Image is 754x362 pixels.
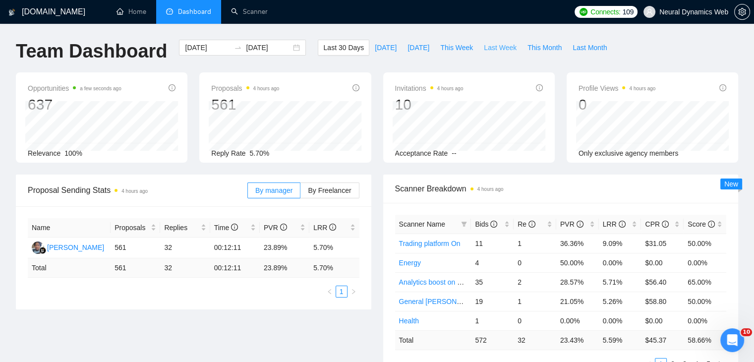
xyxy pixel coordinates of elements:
[369,40,402,56] button: [DATE]
[437,86,464,91] time: 4 hours ago
[580,8,587,16] img: upwork-logo.png
[720,328,744,352] iframe: Intercom live chat
[234,44,242,52] span: swap-right
[471,234,514,253] td: 11
[348,286,359,298] li: Next Page
[641,311,684,330] td: $0.00
[8,4,15,20] img: logo
[231,7,268,16] a: searchScanner
[641,253,684,272] td: $0.00
[111,258,160,278] td: 561
[514,330,556,350] td: 32
[169,84,175,91] span: info-circle
[599,330,641,350] td: 5.59 %
[556,311,599,330] td: 0.00%
[719,84,726,91] span: info-circle
[395,95,464,114] div: 10
[662,221,669,228] span: info-circle
[336,286,348,298] li: 1
[641,330,684,350] td: $ 45.37
[250,149,270,157] span: 5.70%
[471,330,514,350] td: 572
[246,42,291,53] input: End date
[527,42,562,53] span: This Month
[28,149,60,157] span: Relevance
[471,272,514,292] td: 35
[375,42,397,53] span: [DATE]
[599,272,641,292] td: 5.71%
[160,238,210,258] td: 32
[111,218,160,238] th: Proposals
[185,42,230,53] input: Start date
[160,258,210,278] td: 32
[28,218,111,238] th: Name
[164,222,198,233] span: Replies
[599,292,641,311] td: 5.26%
[536,84,543,91] span: info-circle
[708,221,715,228] span: info-circle
[329,224,336,231] span: info-circle
[556,234,599,253] td: 36.36%
[313,224,336,232] span: LRR
[395,149,448,157] span: Acceptance Rate
[471,311,514,330] td: 1
[308,186,351,194] span: By Freelancer
[234,44,242,52] span: to
[348,286,359,298] button: right
[514,311,556,330] td: 0
[514,272,556,292] td: 2
[556,292,599,311] td: 21.05%
[116,7,146,16] a: homeHome
[253,86,280,91] time: 4 hours ago
[80,86,121,91] time: a few seconds ago
[522,40,567,56] button: This Month
[577,221,583,228] span: info-circle
[327,289,333,295] span: left
[556,330,599,350] td: 23.43 %
[579,149,679,157] span: Only exclusive agency members
[684,330,726,350] td: 58.66 %
[684,292,726,311] td: 50.00%
[599,311,641,330] td: 0.00%
[32,243,104,251] a: AS[PERSON_NAME]
[395,330,471,350] td: Total
[399,240,461,247] a: Trading platform On
[324,286,336,298] button: left
[407,42,429,53] span: [DATE]
[641,234,684,253] td: $31.05
[459,217,469,232] span: filter
[619,221,626,228] span: info-circle
[178,7,211,16] span: Dashboard
[514,234,556,253] td: 1
[28,82,121,94] span: Opportunities
[734,8,750,16] a: setting
[514,292,556,311] td: 1
[16,40,167,63] h1: Team Dashboard
[255,186,292,194] span: By manager
[399,259,421,267] a: Energy
[684,234,726,253] td: 50.00%
[599,253,641,272] td: 0.00%
[336,286,347,297] a: 1
[556,272,599,292] td: 28.57%
[32,241,44,254] img: AS
[280,224,287,231] span: info-circle
[28,184,247,196] span: Proposal Sending Stats
[684,253,726,272] td: 0.00%
[399,278,475,286] a: Analytics boost on 25.07
[471,292,514,311] td: 19
[475,220,497,228] span: Bids
[645,220,668,228] span: CPR
[734,4,750,20] button: setting
[64,149,82,157] span: 100%
[590,6,620,17] span: Connects:
[260,238,309,258] td: 23.89%
[490,221,497,228] span: info-circle
[399,317,419,325] a: Health
[477,186,504,192] time: 4 hours ago
[603,220,626,228] span: LRR
[440,42,473,53] span: This Week
[629,86,655,91] time: 4 hours ago
[641,272,684,292] td: $56.40
[646,8,653,15] span: user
